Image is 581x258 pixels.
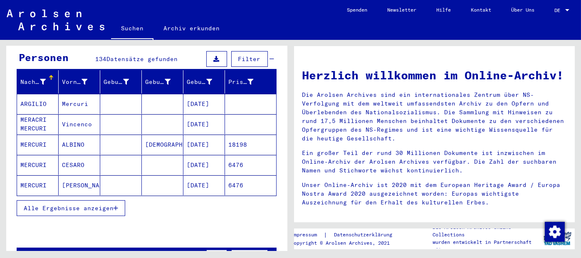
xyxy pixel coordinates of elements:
div: Personen [19,50,69,65]
div: Geburtsdatum [187,75,225,88]
div: Geburtsname [104,75,141,88]
h1: Herzlich willkommen im Online-Archiv! [302,66,567,84]
mat-header-cell: Nachname [17,70,59,93]
p: Die Arolsen Archives sind ein internationales Zentrum über NS-Verfolgung mit dem weltweit umfasse... [302,91,567,143]
span: Alle Ergebnisse anzeigen [24,204,114,212]
div: Prisoner # [228,78,254,86]
a: Datenschutzerklärung [327,231,402,239]
mat-cell: 6476 [225,175,276,195]
div: Geburtsname [104,78,129,86]
span: DE [554,7,564,13]
div: Prisoner # [228,75,266,88]
div: | [291,231,402,239]
mat-cell: [DATE] [183,94,225,114]
mat-cell: [DEMOGRAPHIC_DATA] [142,135,183,155]
mat-header-cell: Geburt‏ [142,70,183,93]
mat-header-cell: Prisoner # [225,70,276,93]
a: Archiv erkunden [153,18,230,38]
mat-cell: ARGILIO [17,94,59,114]
div: Nachname [20,75,58,88]
div: Vorname [62,75,100,88]
button: Filter [231,51,268,67]
p: Unser Online-Archiv ist 2020 mit dem European Heritage Award / Europa Nostra Award 2020 ausgezeic... [302,181,567,207]
mat-header-cell: Geburtsdatum [183,70,225,93]
mat-cell: [PERSON_NAME] [59,175,100,195]
div: Geburt‏ [145,78,171,86]
mat-header-cell: Vorname [59,70,100,93]
p: Copyright © Arolsen Archives, 2021 [291,239,402,247]
img: yv_logo.png [542,228,573,249]
img: Arolsen_neg.svg [7,10,104,30]
mat-cell: Vincenco [59,114,100,134]
span: 134 [95,55,106,63]
p: Ein großer Teil der rund 30 Millionen Dokumente ist inzwischen im Online-Archiv der Arolsen Archi... [302,149,567,175]
mat-cell: [DATE] [183,155,225,175]
mat-cell: ALBINO [59,135,100,155]
p: Die Arolsen Archives Online-Collections [433,224,539,238]
mat-header-cell: Geburtsname [100,70,142,93]
a: Suchen [111,18,153,40]
mat-cell: 6476 [225,155,276,175]
mat-cell: Mercuri [59,94,100,114]
div: Nachname [20,78,46,86]
div: Geburt‏ [145,75,183,88]
span: Filter [238,55,261,63]
p: wurden entwickelt in Partnerschaft mit [433,238,539,253]
mat-cell: [DATE] [183,114,225,134]
span: Datensätze gefunden [106,55,178,63]
mat-cell: CESARO [59,155,100,175]
img: Zustimmung ändern [545,222,565,242]
mat-cell: MERCURI [17,135,59,155]
mat-cell: MERCURI [17,155,59,175]
mat-cell: MERCURI [17,175,59,195]
mat-cell: MERACRI MERCURI [17,114,59,134]
button: Alle Ergebnisse anzeigen [17,200,125,216]
div: Geburtsdatum [187,78,212,86]
mat-cell: 18198 [225,135,276,155]
mat-cell: [DATE] [183,175,225,195]
a: Impressum [291,231,324,239]
mat-cell: [DATE] [183,135,225,155]
div: Vorname [62,78,87,86]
